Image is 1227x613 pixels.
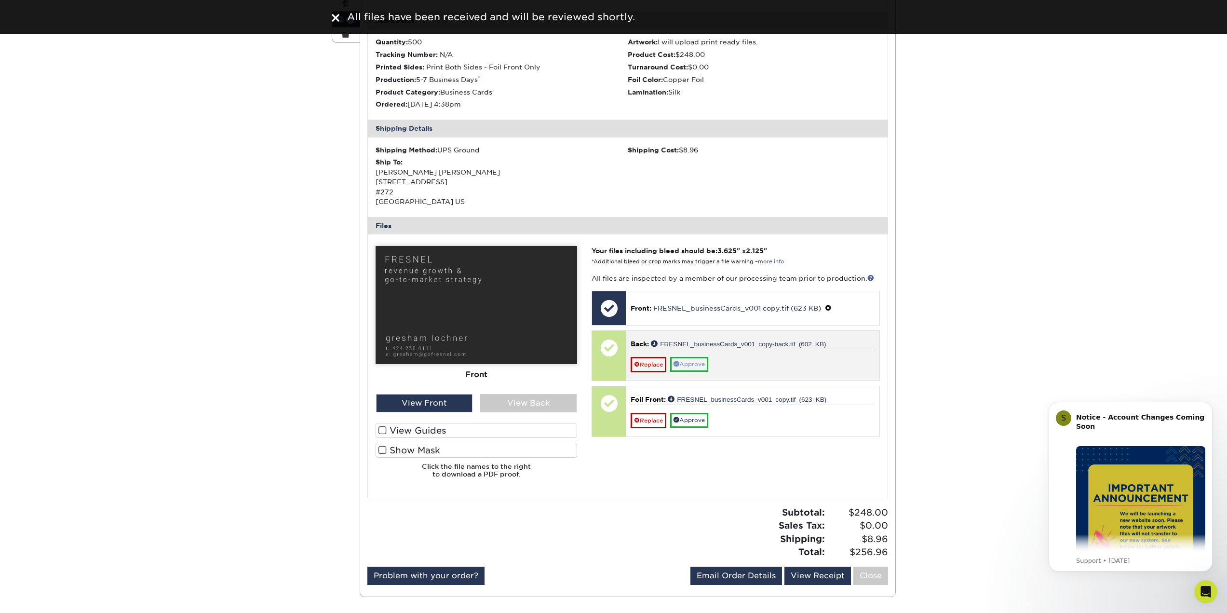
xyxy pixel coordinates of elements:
div: Files [368,217,888,234]
label: View Guides [376,423,577,438]
a: Problem with your order? [367,567,485,585]
strong: Subtotal: [782,507,825,518]
li: I will upload print ready files. [628,37,880,47]
li: $248.00 [628,50,880,59]
strong: Artwork: [628,38,658,46]
li: 5-7 Business Days [376,75,628,84]
a: FRESNEL_businessCards_v001 copy.tif (623 KB) [668,395,826,402]
span: $0.00 [828,519,888,532]
span: Back: [631,340,649,348]
strong: Product Cost: [628,51,675,58]
a: Email Order Details [690,567,782,585]
span: N/A [440,51,453,58]
li: Business Cards [376,87,628,97]
span: $8.96 [828,532,888,546]
div: $8.96 [628,145,880,155]
li: $0.00 [628,62,880,72]
span: 2.125 [746,247,764,255]
strong: Shipping: [780,533,825,544]
strong: Sales Tax: [779,520,825,531]
h6: Click the file names to the right to download a PDF proof. [376,463,577,486]
a: FRESNEL_businessCards_v001 copy-back.tif (602 KB) [651,340,826,347]
span: All files have been received and will be reviewed shortly. [347,11,635,23]
strong: Printed Sides: [376,63,424,71]
a: Approve [670,357,708,372]
li: 500 [376,37,628,47]
li: Silk [628,87,880,97]
div: Shipping Details [368,120,888,137]
strong: Total: [798,546,825,557]
span: Front: [631,304,651,312]
a: View Receipt [784,567,851,585]
div: [PERSON_NAME] [PERSON_NAME] [STREET_ADDRESS] #272 [GEOGRAPHIC_DATA] US [376,157,628,206]
span: Foil Front: [631,395,666,403]
p: All files are inspected by a member of our processing team prior to production. [592,273,879,283]
strong: Product Category: [376,88,440,96]
span: $256.96 [828,545,888,559]
strong: Foil Color: [628,76,663,83]
strong: Production: [376,76,416,83]
strong: Shipping Method: [376,146,437,154]
li: Copper Foil [628,75,880,84]
li: [DATE] 4:38pm [376,99,628,109]
strong: Shipping Cost: [628,146,679,154]
span: Print Both Sides - Foil Front Only [426,63,540,71]
a: more info [758,259,784,265]
div: UPS Ground [376,145,628,155]
strong: Ship To: [376,158,403,166]
iframe: Intercom notifications message [1034,390,1227,608]
small: *Additional bleed or crop marks may trigger a file warning – [592,259,784,265]
span: 3.625 [717,247,737,255]
img: close [332,14,339,22]
div: View Front [376,394,472,412]
strong: Quantity: [376,38,408,46]
a: Close [853,567,888,585]
span: $248.00 [828,506,888,519]
strong: Turnaround Cost: [628,63,688,71]
a: FRESNEL_businessCards_v001 copy.tif (623 KB) [653,304,821,312]
strong: Lamination: [628,88,668,96]
strong: Tracking Number: [376,51,438,58]
label: Show Mask [376,443,577,458]
strong: Ordered: [376,100,407,108]
a: Replace [631,357,666,372]
div: Front [376,364,577,385]
iframe: Intercom live chat [1194,580,1217,603]
a: Replace [631,413,666,428]
strong: Your files including bleed should be: " x " [592,247,767,255]
div: View Back [480,394,577,412]
a: Approve [670,413,708,428]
